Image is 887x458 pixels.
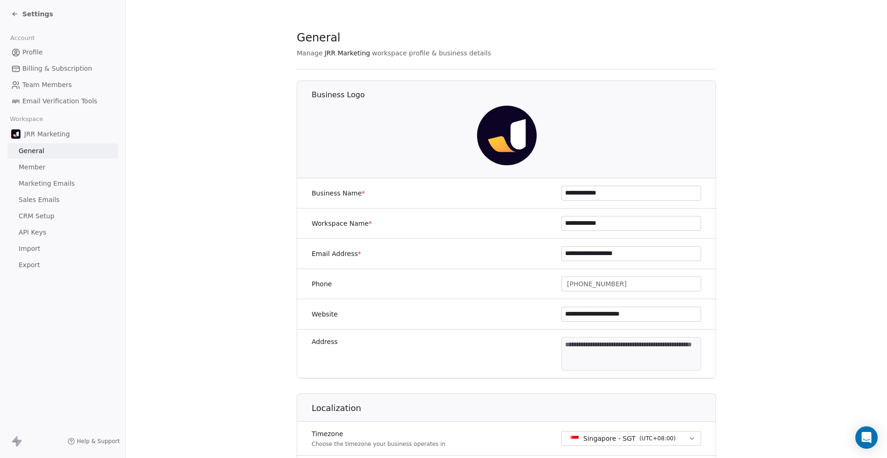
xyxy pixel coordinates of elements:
a: Marketing Emails [7,176,118,191]
p: Choose the timezone your business operates in [312,440,445,448]
a: Import [7,241,118,256]
span: Help & Support [77,438,120,445]
span: Export [19,260,40,270]
span: CRM Setup [19,211,55,221]
a: Billing & Subscription [7,61,118,76]
label: Phone [312,279,332,289]
span: Marketing Emails [19,179,75,189]
h1: Business Logo [312,90,716,100]
a: Member [7,160,118,175]
label: Timezone [312,429,445,438]
a: API Keys [7,225,118,240]
a: Profile [7,45,118,60]
span: General [19,146,44,156]
span: Member [19,162,46,172]
a: Team Members [7,77,118,93]
span: Singapore - SGT [583,434,635,443]
span: JRR Marketing [24,129,70,139]
span: Settings [22,9,53,19]
span: ( UTC+08:00 ) [639,434,675,443]
a: CRM Setup [7,209,118,224]
label: Email Address [312,249,361,258]
span: Workspace [6,112,47,126]
a: General [7,143,118,159]
label: Workspace Name [312,219,372,228]
img: JRR%20Marketing%20Black%20Icon.png [477,106,537,165]
a: Help & Support [68,438,120,445]
h1: Localization [312,403,716,414]
span: Profile [22,47,43,57]
span: General [297,31,341,45]
span: JRR Marketing [325,48,370,58]
span: Email Verification Tools [22,96,97,106]
a: Sales Emails [7,192,118,208]
label: Business Name [312,189,365,198]
span: Team Members [22,80,72,90]
label: Website [312,310,338,319]
label: Address [312,337,338,346]
a: Email Verification Tools [7,94,118,109]
span: Account [6,31,39,45]
span: API Keys [19,228,46,237]
button: Singapore - SGT(UTC+08:00) [561,431,701,446]
span: workspace profile & business details [372,48,491,58]
span: Import [19,244,40,254]
span: [PHONE_NUMBER] [567,279,627,289]
span: Manage [297,48,323,58]
img: JRR%20Marketing%20Black%20Icon.png [11,129,20,139]
span: Billing & Subscription [22,64,92,74]
a: Settings [11,9,53,19]
a: Export [7,257,118,273]
button: [PHONE_NUMBER] [561,276,701,291]
div: Open Intercom Messenger [855,426,878,449]
span: Sales Emails [19,195,60,205]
